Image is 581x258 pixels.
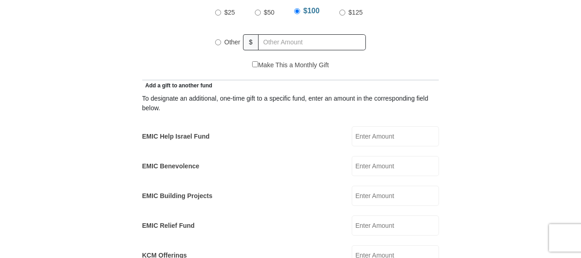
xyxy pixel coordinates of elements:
[352,215,439,236] input: Enter Amount
[142,94,439,113] div: To designate an additional, one-time gift to a specific fund, enter an amount in the correspondin...
[352,156,439,176] input: Enter Amount
[252,61,258,67] input: Make This a Monthly Gift
[352,186,439,206] input: Enter Amount
[258,34,366,50] input: Other Amount
[142,132,210,141] label: EMIC Help Israel Fund
[142,161,199,171] label: EMIC Benevolence
[224,9,235,16] span: $25
[142,221,195,231] label: EMIC Relief Fund
[349,9,363,16] span: $125
[264,9,275,16] span: $50
[252,60,329,70] label: Make This a Monthly Gift
[303,7,320,15] span: $100
[352,126,439,146] input: Enter Amount
[142,82,212,89] span: Add a gift to another fund
[243,34,259,50] span: $
[224,38,240,46] span: Other
[142,191,212,201] label: EMIC Building Projects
